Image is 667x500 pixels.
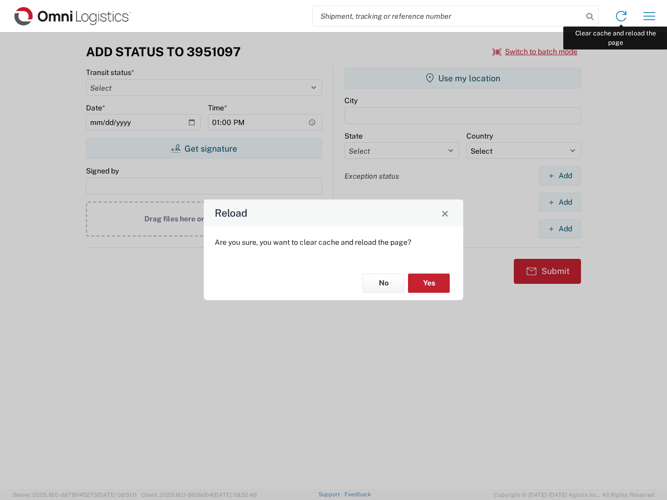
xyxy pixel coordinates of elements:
button: No [363,273,404,293]
h4: Reload [215,206,248,221]
input: Shipment, tracking or reference number [313,6,583,26]
button: Yes [408,273,450,293]
button: Close [438,206,452,220]
p: Are you sure, you want to clear cache and reload the page? [215,238,452,247]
